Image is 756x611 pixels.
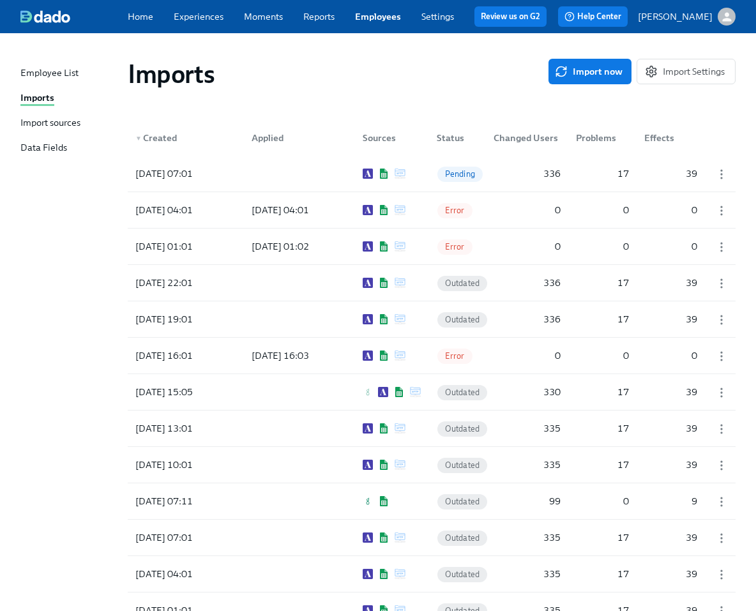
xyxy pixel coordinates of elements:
[303,11,335,22] a: Reports
[437,388,488,397] span: Outdated
[174,11,223,22] a: Experiences
[130,457,241,472] div: [DATE] 10:01
[571,239,634,254] div: 0
[395,169,405,179] img: SFTP
[639,384,702,400] div: 39
[130,130,241,146] div: Created
[489,421,566,436] div: 335
[489,457,566,472] div: 335
[437,570,488,579] span: Outdated
[363,169,373,179] img: Ashby
[571,275,634,290] div: 17
[128,556,736,592] div: [DATE] 04:01AshbyGoogle SheetsSFTPOutdated3351739
[128,229,736,265] a: [DATE] 01:01[DATE] 01:02AshbyGoogle SheetsSFTPError000
[639,566,702,582] div: 39
[246,348,352,363] div: [DATE] 16:03
[571,421,634,436] div: 17
[352,125,427,151] div: Sources
[637,59,736,84] button: Import Settings
[20,91,117,106] a: Imports
[130,239,241,254] div: [DATE] 01:01
[246,130,352,146] div: Applied
[20,66,117,81] a: Employee List
[378,241,389,252] img: Google Sheets
[571,384,634,400] div: 17
[363,205,373,215] img: Ashby
[246,202,352,218] div: [DATE] 04:01
[571,348,634,363] div: 0
[564,10,621,23] span: Help Center
[426,387,437,397] img: Google Sheets
[20,141,117,156] a: Data Fields
[489,566,566,582] div: 335
[128,11,153,22] a: Home
[130,202,241,218] div: [DATE] 04:01
[130,421,241,436] div: [DATE] 13:01
[128,483,736,519] div: [DATE] 07:11GreenhouseGoogle SheetsOutdated9909
[128,59,215,89] h1: Imports
[571,202,634,218] div: 0
[571,312,634,327] div: 17
[639,421,702,436] div: 39
[393,387,405,397] img: Google Sheets
[378,351,389,361] img: Google Sheets
[378,423,389,434] img: Google Sheets
[128,520,736,556] a: [DATE] 07:01AshbyGoogle SheetsSFTPOutdated3351739
[363,241,373,252] img: Ashby
[558,6,628,27] button: Help Center
[437,497,488,506] span: Outdated
[639,312,702,327] div: 39
[489,275,566,290] div: 336
[378,278,389,288] img: Google Sheets
[639,239,702,254] div: 0
[378,496,389,506] img: Google Sheets
[363,351,373,361] img: Ashby
[489,348,566,363] div: 0
[363,532,373,543] img: Ashby
[489,530,566,545] div: 335
[358,130,427,146] div: Sources
[128,556,736,592] a: [DATE] 04:01AshbyGoogle SheetsSFTPOutdated3351739
[639,202,702,218] div: 0
[571,530,634,545] div: 17
[571,130,634,146] div: Problems
[20,141,67,156] div: Data Fields
[378,314,389,324] img: Google Sheets
[489,166,566,181] div: 336
[128,483,736,520] a: [DATE] 07:11GreenhouseGoogle SheetsOutdated9909
[571,457,634,472] div: 17
[363,496,373,506] img: Greenhouse
[128,374,736,411] a: [DATE] 15:05Greenhouse (inactive)AshbyGoogle SheetsSFTPGoogle SheetsOutdated3301739
[566,125,634,151] div: Problems
[489,494,566,509] div: 99
[128,411,736,447] a: [DATE] 13:01AshbyGoogle SheetsSFTPOutdated3351739
[571,494,634,509] div: 0
[128,229,736,264] div: [DATE] 01:01[DATE] 01:02AshbyGoogle SheetsSFTPError000
[130,530,241,545] div: [DATE] 07:01
[128,301,736,338] a: [DATE] 19:01AshbyGoogle SheetsSFTPOutdated3361739
[130,384,241,400] div: [DATE] 15:05
[244,11,283,22] a: Moments
[130,312,241,327] div: [DATE] 19:01
[548,59,631,84] button: Import now
[130,348,241,363] div: [DATE] 16:01
[378,387,388,397] img: Ashby
[437,351,472,361] span: Error
[128,192,736,228] div: [DATE] 04:01[DATE] 04:01AshbyGoogle SheetsSFTPError000
[20,116,80,131] div: Import sources
[634,125,702,151] div: Effects
[363,314,373,324] img: Ashby
[557,65,623,78] span: Import now
[363,387,373,397] img: Greenhouse (inactive)
[647,65,725,78] span: Import Settings
[246,239,352,254] div: [DATE] 01:02
[395,351,405,361] img: SFTP
[135,135,142,142] span: ▼
[639,275,702,290] div: 39
[241,125,352,151] div: Applied
[378,460,389,470] img: Google Sheets
[639,494,702,509] div: 9
[128,156,736,192] a: [DATE] 07:01AshbyGoogle SheetsSFTPPending3361739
